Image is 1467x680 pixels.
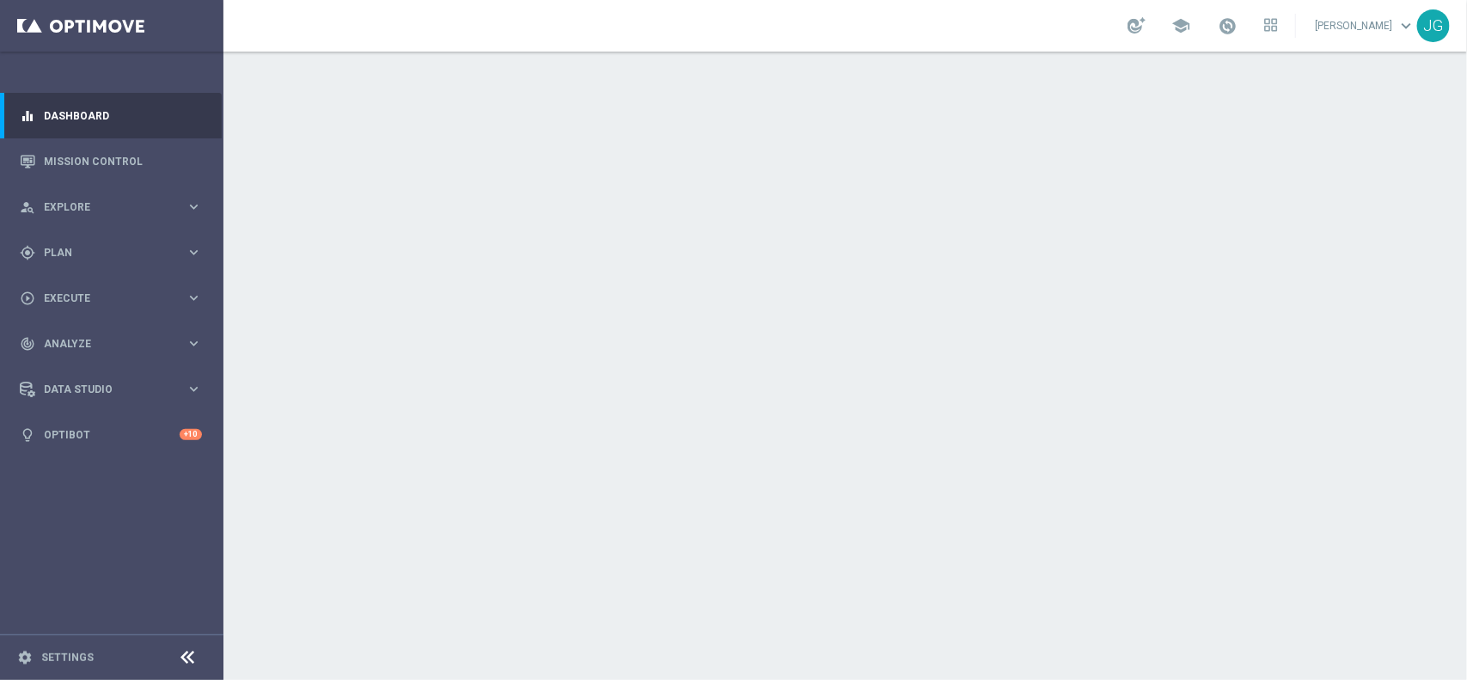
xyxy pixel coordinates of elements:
[1417,9,1450,42] div: JG
[180,429,202,440] div: +10
[44,339,186,349] span: Analyze
[20,336,35,352] i: track_changes
[186,335,202,352] i: keyboard_arrow_right
[44,293,186,303] span: Execute
[20,245,186,260] div: Plan
[44,384,186,395] span: Data Studio
[44,412,180,457] a: Optibot
[186,199,202,215] i: keyboard_arrow_right
[1313,13,1417,39] a: [PERSON_NAME]keyboard_arrow_down
[20,138,202,184] div: Mission Control
[19,337,203,351] button: track_changes Analyze keyboard_arrow_right
[20,427,35,443] i: lightbulb
[1171,16,1190,35] span: school
[17,650,33,665] i: settings
[1397,16,1415,35] span: keyboard_arrow_down
[20,245,35,260] i: gps_fixed
[186,381,202,397] i: keyboard_arrow_right
[19,155,203,168] button: Mission Control
[44,138,202,184] a: Mission Control
[44,248,186,258] span: Plan
[19,383,203,396] button: Data Studio keyboard_arrow_right
[20,199,35,215] i: person_search
[186,244,202,260] i: keyboard_arrow_right
[44,93,202,138] a: Dashboard
[19,291,203,305] button: play_circle_outline Execute keyboard_arrow_right
[20,93,202,138] div: Dashboard
[20,291,186,306] div: Execute
[20,199,186,215] div: Explore
[186,290,202,306] i: keyboard_arrow_right
[41,652,94,663] a: Settings
[19,428,203,442] button: lightbulb Optibot +10
[19,200,203,214] button: person_search Explore keyboard_arrow_right
[20,336,186,352] div: Analyze
[20,108,35,124] i: equalizer
[44,202,186,212] span: Explore
[20,291,35,306] i: play_circle_outline
[20,382,186,397] div: Data Studio
[19,109,203,123] button: equalizer Dashboard
[20,412,202,457] div: Optibot
[19,246,203,260] button: gps_fixed Plan keyboard_arrow_right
